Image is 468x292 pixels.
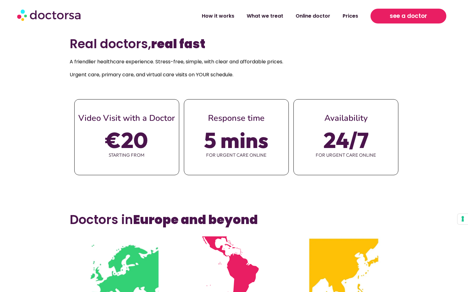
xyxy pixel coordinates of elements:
span: 24/7 [323,131,369,149]
span: Availability [324,112,368,124]
span: starting from [75,149,179,162]
b: Europe and beyond [133,211,258,228]
span: for urgent care online [184,149,288,162]
h2: Real doctors, [70,36,399,51]
a: Online doctor [289,9,336,23]
span: €20 [106,131,148,149]
span: Response time [208,112,265,124]
a: see a doctor [370,9,446,23]
nav: Menu [123,9,364,23]
span: see a doctor [390,11,427,21]
p: A friendlier healthcare experience. Stress-free, simple, with clear and affordable prices. [70,57,399,66]
a: Prices [336,9,364,23]
button: Your consent preferences for tracking technologies [457,214,468,224]
span: for urgent care online [294,149,398,162]
span: 5 mins [204,131,268,149]
span: Video Visit with a Doctor [78,112,175,124]
a: What we treat [240,9,289,23]
h3: Doctors in [70,212,399,227]
b: real fast [151,35,205,53]
a: How it works [196,9,240,23]
p: Urgent care, primary care, and virtual care visits on YOUR schedule. [70,70,399,79]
